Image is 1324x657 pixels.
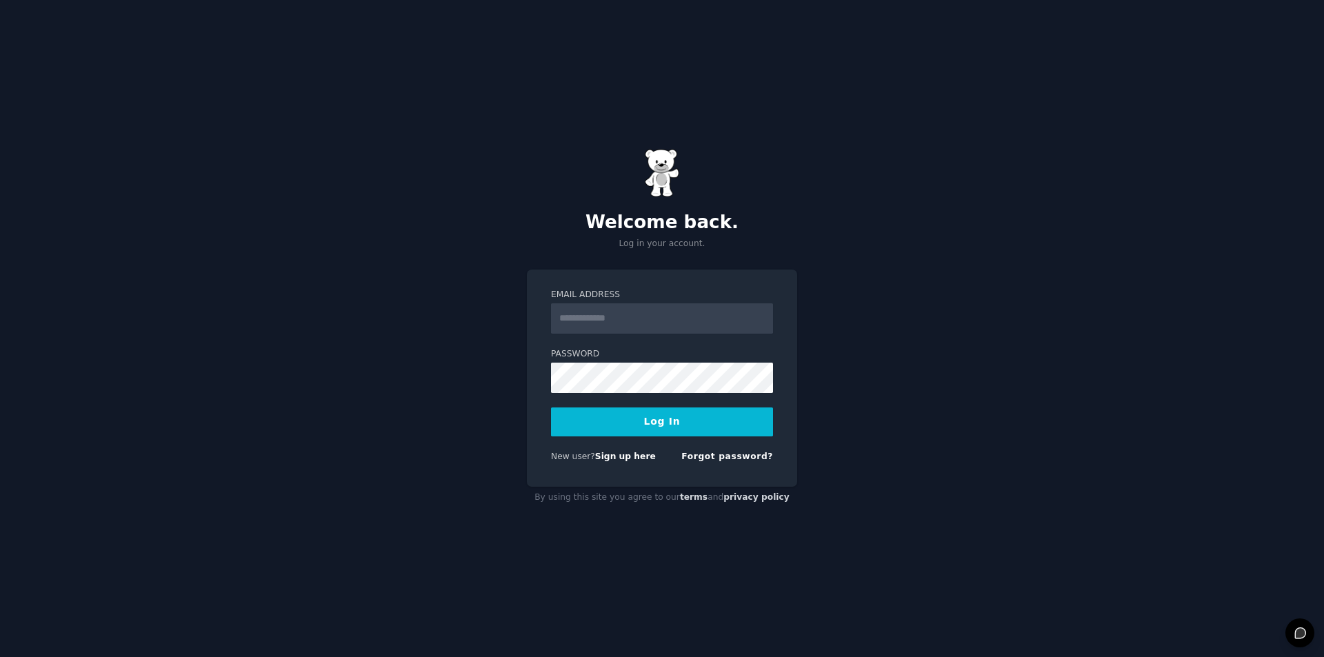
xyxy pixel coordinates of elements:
a: Sign up here [595,452,656,461]
label: Password [551,348,773,361]
span: New user? [551,452,595,461]
p: Log in your account. [527,238,797,250]
a: terms [680,492,708,502]
img: Gummy Bear [645,149,679,197]
div: By using this site you agree to our and [527,487,797,509]
h2: Welcome back. [527,212,797,234]
a: Forgot password? [681,452,773,461]
label: Email Address [551,289,773,301]
button: Log In [551,407,773,436]
a: privacy policy [723,492,790,502]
